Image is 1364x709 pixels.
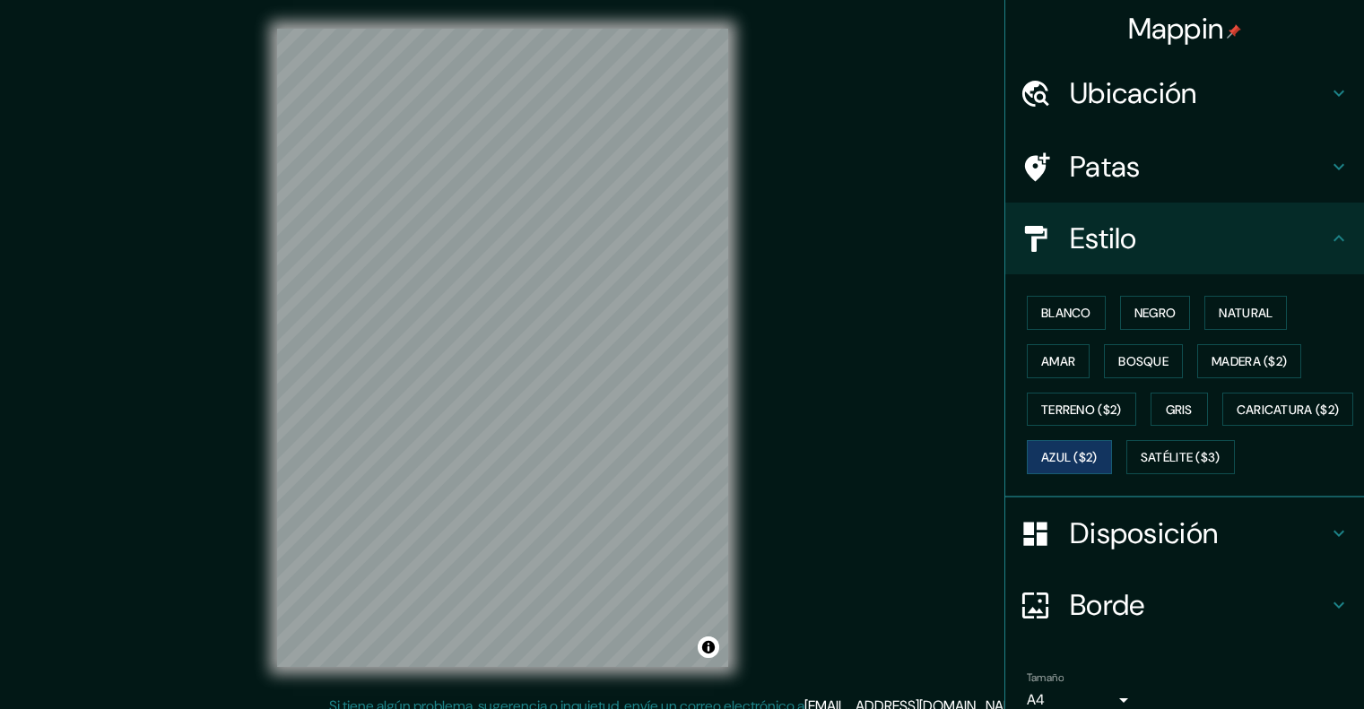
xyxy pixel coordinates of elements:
[1005,203,1364,274] div: Estilo
[1151,393,1208,427] button: Gris
[1141,450,1221,466] font: Satélite ($3)
[1005,131,1364,203] div: Patas
[1126,440,1235,474] button: Satélite ($3)
[1118,353,1169,369] font: Bosque
[1237,402,1340,418] font: Caricatura ($2)
[1070,74,1197,112] font: Ubicación
[1041,450,1098,466] font: Azul ($2)
[1128,10,1224,48] font: Mappin
[1204,639,1344,689] iframe: Lanzador de widgets de ayuda
[1027,690,1045,709] font: A4
[1134,305,1177,321] font: Negro
[1027,393,1136,427] button: Terreno ($2)
[1041,353,1075,369] font: Amar
[1070,514,1218,552] font: Disposición
[1070,220,1137,257] font: Estilo
[698,636,719,658] button: Activar o desactivar atribución
[1120,296,1191,330] button: Negro
[1222,393,1354,427] button: Caricatura ($2)
[1005,569,1364,641] div: Borde
[1041,305,1091,321] font: Blanco
[1104,344,1183,378] button: Bosque
[1197,344,1301,378] button: Madera ($2)
[1212,353,1287,369] font: Madera ($2)
[1041,402,1122,418] font: Terreno ($2)
[1027,440,1112,474] button: Azul ($2)
[277,29,728,667] canvas: Mapa
[1027,670,1064,685] font: Tamaño
[1219,305,1273,321] font: Natural
[1027,296,1106,330] button: Blanco
[1005,497,1364,569] div: Disposición
[1070,148,1141,186] font: Patas
[1070,586,1145,624] font: Borde
[1005,57,1364,129] div: Ubicación
[1227,24,1241,39] img: pin-icon.png
[1204,296,1287,330] button: Natural
[1166,402,1193,418] font: Gris
[1027,344,1090,378] button: Amar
